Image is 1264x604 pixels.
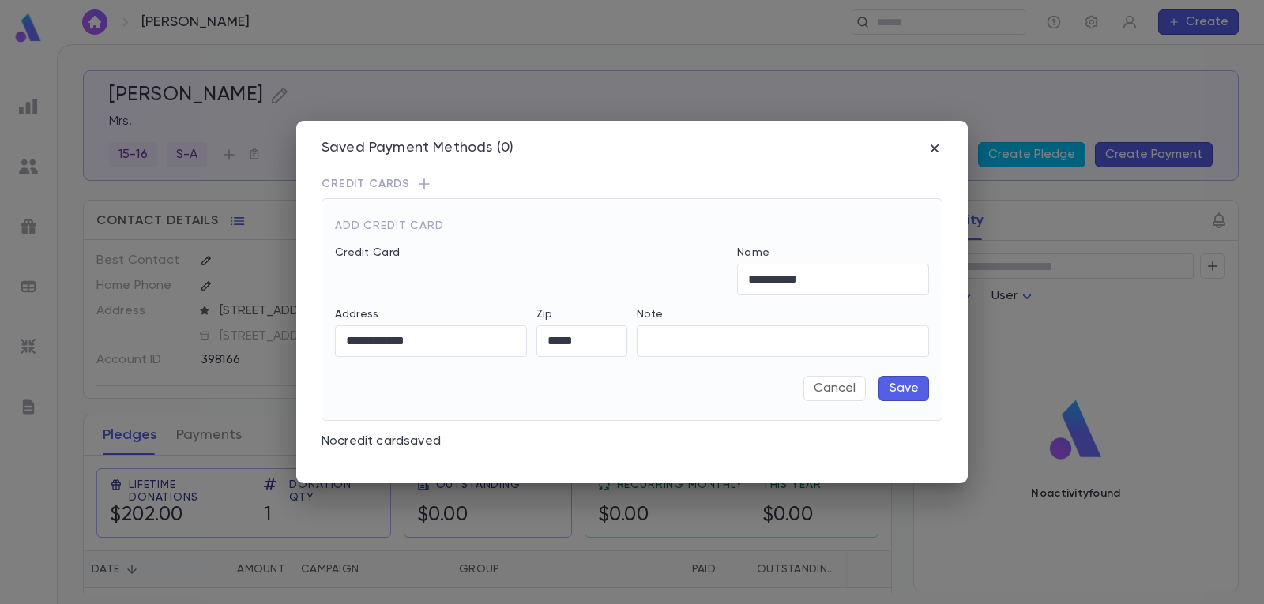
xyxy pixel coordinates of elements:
[335,308,378,321] label: Address
[637,308,664,321] label: Note
[536,308,552,321] label: Zip
[322,433,942,449] p: No credit card saved
[322,140,513,157] div: Saved Payment Methods (0)
[737,246,769,259] label: Name
[322,178,410,190] span: Credit Cards
[878,376,929,401] button: Save
[335,246,728,259] p: Credit Card
[803,376,866,401] button: Cancel
[335,220,444,231] span: Add Credit Card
